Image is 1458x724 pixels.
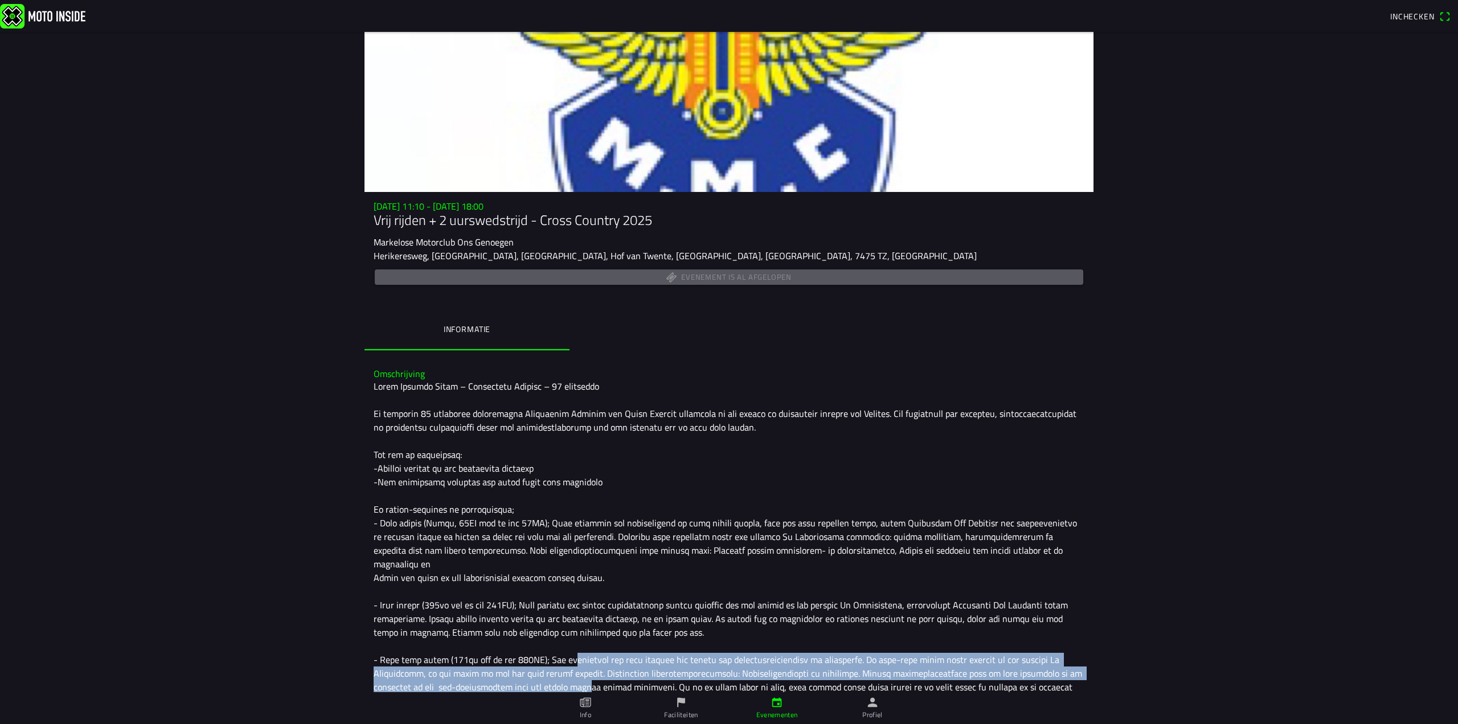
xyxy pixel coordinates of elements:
ion-text: Herikeresweg, [GEOGRAPHIC_DATA], [GEOGRAPHIC_DATA], Hof van Twente, [GEOGRAPHIC_DATA], [GEOGRAPHI... [374,249,977,263]
h1: Vrij rijden + 2 uurswedstrijd - Cross Country 2025 [374,212,1084,228]
ion-icon: flag [675,696,687,709]
span: Inchecken [1390,10,1435,22]
ion-label: Faciliteiten [664,710,698,720]
ion-label: Profiel [862,710,883,720]
ion-label: Info [580,710,591,720]
a: Incheckenqr scanner [1385,6,1456,26]
ion-label: Informatie [444,323,490,336]
ion-icon: calendar [771,696,783,709]
h3: [DATE] 11:10 - [DATE] 18:00 [374,201,1084,212]
ion-text: Markelose Motorclub Ons Genoegen [374,235,514,249]
ion-icon: paper [579,696,592,709]
ion-label: Evenementen [756,710,798,720]
ion-icon: person [866,696,879,709]
h3: Omschrijving [374,369,1084,379]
